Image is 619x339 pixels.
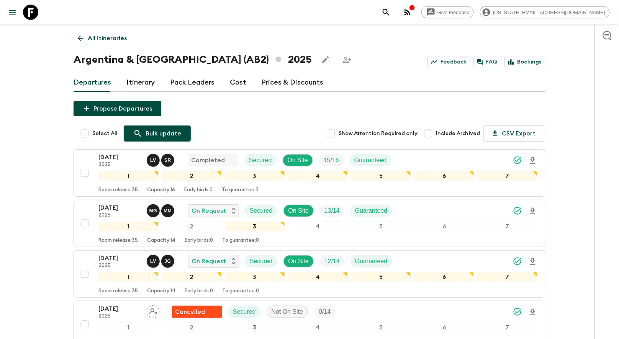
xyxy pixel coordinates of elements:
div: 1 [98,222,159,231]
span: Lucas Valentim, Sol Rodriguez [147,156,176,162]
span: [US_STATE][EMAIL_ADDRESS][DOMAIN_NAME] [489,10,609,15]
p: J G [164,258,171,264]
span: Select All [92,130,118,137]
p: [DATE] [98,203,141,212]
div: 7 [477,171,537,181]
div: 1 [98,323,159,332]
div: Secured [245,255,277,267]
div: 3 [225,222,285,231]
svg: Download Onboarding [528,207,537,216]
div: 3 [225,171,285,181]
div: 3 [225,272,285,282]
svg: Synced Successfully [513,206,522,215]
div: 6 [414,323,474,332]
p: 15 / 16 [324,156,339,165]
button: Propose Departures [74,101,161,116]
p: 12 / 14 [324,257,340,266]
p: 2025 [98,212,141,218]
svg: Synced Successfully [513,156,522,165]
span: Marcella Granatiere, Matias Molina [147,207,176,213]
div: 1 [98,272,159,282]
p: M G [149,208,157,214]
div: Trip Fill [320,205,344,217]
p: Guaranteed [355,206,388,215]
div: 3 [225,323,285,332]
div: Trip Fill [319,154,344,166]
button: LVJG [147,255,176,268]
p: Bulk update [146,129,181,138]
div: 6 [414,222,474,231]
p: On Request [192,257,226,266]
div: 5 [351,171,411,181]
div: Trip Fill [320,255,344,267]
p: Not On Site [272,307,303,316]
p: L V [150,258,156,264]
div: 4 [288,323,348,332]
button: Edit this itinerary [318,52,333,67]
p: 0 / 14 [319,307,331,316]
p: To guarantee: 0 [222,238,259,244]
p: [DATE] [98,254,141,263]
p: Secured [250,206,273,215]
p: On Site [288,156,308,165]
div: 4 [288,272,348,282]
p: Room release: 35 [98,187,138,193]
div: Trip Fill [314,306,335,318]
div: 7 [477,323,537,332]
div: On Site [283,205,314,217]
p: To guarantee: 3 [222,187,259,193]
div: Secured [228,306,260,318]
p: 2025 [98,162,141,168]
p: On Site [288,257,309,266]
p: Early birds: 0 [185,288,213,294]
div: 2 [162,272,222,282]
svg: Download Onboarding [528,156,537,165]
div: 5 [351,323,411,332]
a: Bulk update [124,125,191,142]
p: Capacity: 14 [147,288,175,294]
div: On Site [283,255,314,267]
a: Prices & Discounts [262,73,323,92]
span: Give feedback [433,10,473,15]
button: CSV Export [483,125,545,142]
div: [US_STATE][EMAIL_ADDRESS][DOMAIN_NAME] [480,6,610,18]
a: FAQ [473,57,501,67]
button: [DATE]2025Marcella Granatiere, Matias MolinaOn RequestSecuredOn SiteTrip FillGuaranteed1234567Roo... [74,200,545,247]
a: All itineraries [74,31,131,46]
svg: Synced Successfully [513,257,522,266]
p: 2025 [98,313,141,319]
p: 13 / 14 [324,206,340,215]
div: 5 [351,222,411,231]
a: Pack Leaders [170,73,215,92]
svg: Download Onboarding [528,308,537,317]
p: [DATE] [98,153,141,162]
p: Early birds: 0 [185,238,213,244]
button: [DATE]2025Lucas Valentim, Jessica GiachelloOn RequestSecuredOn SiteTrip FillGuaranteed1234567Room... [74,250,545,298]
a: Departures [74,73,111,92]
span: Share this itinerary [339,52,355,67]
div: 7 [477,272,537,282]
a: Cost [230,73,246,92]
p: 2025 [98,263,141,269]
div: Not On Site [267,306,308,318]
p: All itineraries [88,34,127,43]
p: Room release: 35 [98,288,138,294]
div: On Site [283,154,313,166]
p: Completed [191,156,225,165]
div: 1 [98,171,159,181]
div: 6 [414,171,474,181]
p: Secured [233,307,256,316]
h1: Argentina & [GEOGRAPHIC_DATA] (AB2) 2025 [74,52,312,67]
div: Secured [244,154,277,166]
div: 6 [414,272,474,282]
p: Capacity: 16 [147,187,175,193]
p: Guaranteed [354,156,387,165]
a: Give feedback [421,6,474,18]
svg: Download Onboarding [528,257,537,266]
p: [DATE] [98,304,141,313]
p: Capacity: 14 [147,238,175,244]
div: 5 [351,272,411,282]
p: Secured [249,156,272,165]
span: Show Attention Required only [339,130,418,137]
a: Feedback [427,57,470,67]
